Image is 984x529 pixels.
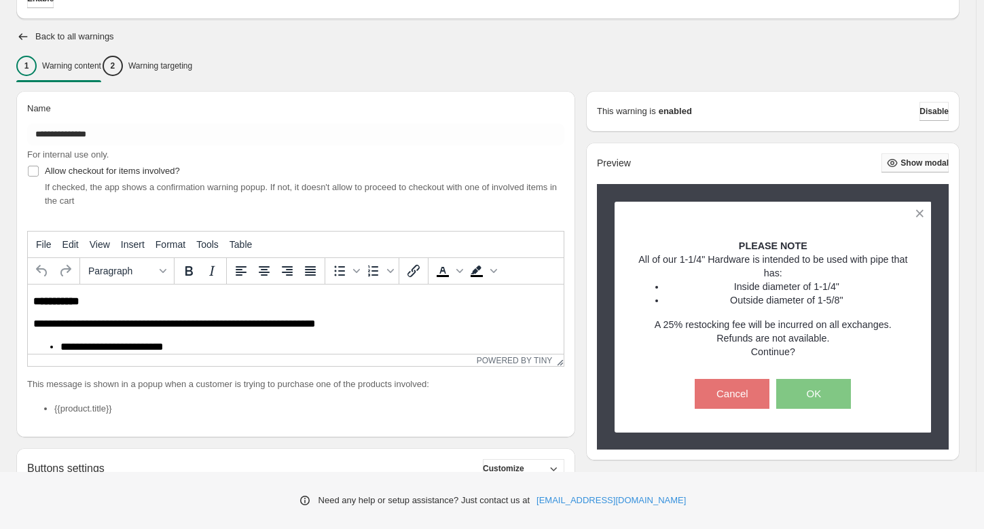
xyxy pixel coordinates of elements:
[465,259,499,282] div: Background color
[638,253,908,280] p: All of our 1-1/4" Hardware is intended to be used with pipe that has:
[177,259,200,282] button: Bold
[27,378,564,391] p: This message is shown in a popup when a customer is trying to purchase one of the products involved:
[196,239,219,250] span: Tools
[552,354,564,366] div: Resize
[483,463,524,474] span: Customize
[16,52,101,80] button: 1Warning content
[156,239,185,250] span: Format
[54,259,77,282] button: Redo
[200,259,223,282] button: Italic
[230,239,252,250] span: Table
[666,280,908,293] li: Inside diameter of 1-1/4"
[45,182,557,206] span: If checked, the app shows a confirmation warning popup. If not, it doesn't allow to proceed to ch...
[328,259,362,282] div: Bullet list
[27,103,51,113] span: Name
[36,239,52,250] span: File
[666,293,908,307] li: Outside diameter of 1-5/8"
[919,102,949,121] button: Disable
[42,60,101,71] p: Warning content
[31,259,54,282] button: Undo
[431,259,465,282] div: Text color
[597,158,631,169] h2: Preview
[276,259,299,282] button: Align right
[362,259,396,282] div: Numbered list
[253,259,276,282] button: Align center
[881,153,949,172] button: Show modal
[402,259,425,282] button: Insert/edit link
[90,239,110,250] span: View
[638,331,908,345] p: Refunds are not available.
[83,259,171,282] button: Formats
[54,402,564,416] li: {{product.title}}
[536,494,686,507] a: [EMAIL_ADDRESS][DOMAIN_NAME]
[121,239,145,250] span: Insert
[28,285,564,354] iframe: Rich Text Area
[483,459,564,478] button: Customize
[27,462,105,475] h2: Buttons settings
[695,379,769,409] button: Cancel
[597,105,656,118] p: This warning is
[103,56,123,76] div: 2
[776,379,851,409] button: OK
[16,56,37,76] div: 1
[638,345,908,359] p: Continue?
[477,356,553,365] a: Powered by Tiny
[45,166,180,176] span: Allow checkout for items involved?
[35,31,114,42] h2: Back to all warnings
[659,105,692,118] strong: enabled
[88,266,155,276] span: Paragraph
[919,106,949,117] span: Disable
[103,52,192,80] button: 2Warning targeting
[27,149,109,160] span: For internal use only.
[299,259,322,282] button: Justify
[62,239,79,250] span: Edit
[900,158,949,168] span: Show modal
[128,60,192,71] p: Warning targeting
[5,11,530,150] body: Rich Text Area. Press ALT-0 for help.
[638,318,908,331] p: A 25% restocking fee will be incurred on all exchanges.
[230,259,253,282] button: Align left
[739,240,807,251] strong: PLEASE NOTE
